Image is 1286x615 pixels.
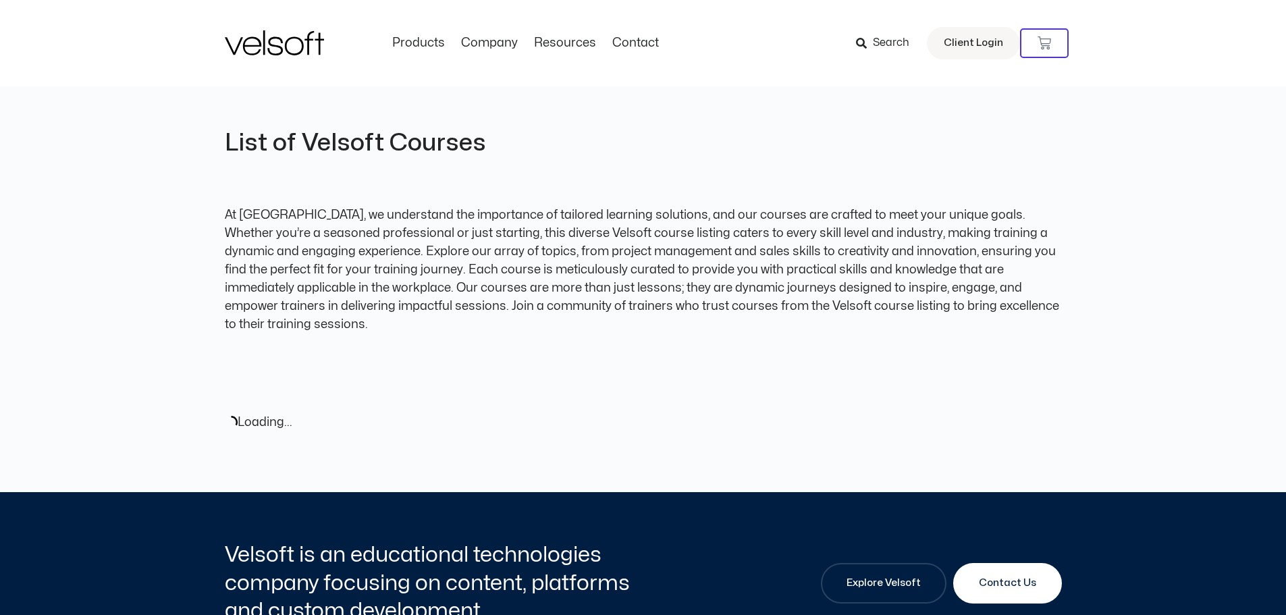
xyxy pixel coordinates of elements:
a: Client Login [927,27,1020,59]
a: Search [856,32,919,55]
span: Explore Velsoft [847,575,921,591]
a: ResourcesMenu Toggle [526,36,604,51]
p: At [GEOGRAPHIC_DATA], we understand the importance of tailored learning solutions, and our course... [225,206,1062,333]
span: Search [873,34,909,52]
a: ProductsMenu Toggle [384,36,453,51]
span: Client Login [944,34,1003,52]
a: ContactMenu Toggle [604,36,667,51]
nav: Menu [384,36,667,51]
img: Velsoft Training Materials [225,30,324,55]
span: Contact Us [979,575,1036,591]
a: Explore Velsoft [821,563,946,604]
span: Loading... [238,413,292,431]
a: CompanyMenu Toggle [453,36,526,51]
a: Contact Us [953,563,1062,604]
h2: List of Velsoft Courses [225,128,640,159]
